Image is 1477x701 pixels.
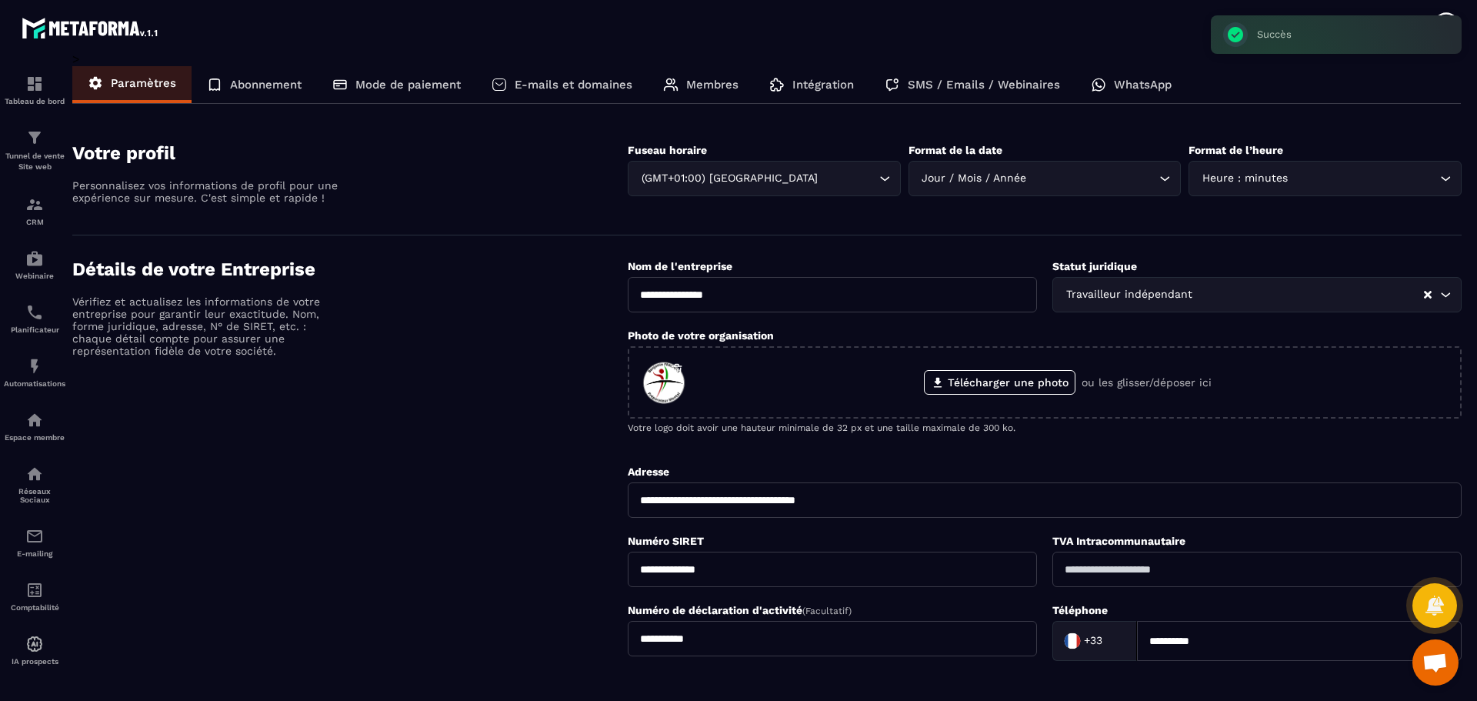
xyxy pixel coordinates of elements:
[4,487,65,504] p: Réseaux Sociaux
[686,78,738,92] p: Membres
[1030,170,1156,187] input: Search for option
[1052,604,1108,616] label: Téléphone
[1114,78,1172,92] p: WhatsApp
[111,76,176,90] p: Paramètres
[638,170,821,187] span: (GMT+01:00) [GEOGRAPHIC_DATA]
[1199,170,1291,187] span: Heure : minutes
[628,604,852,616] label: Numéro de déclaration d'activité
[4,399,65,453] a: automationsautomationsEspace membre
[25,75,44,93] img: formation
[25,411,44,429] img: automations
[72,259,628,280] h4: Détails de votre Entreprise
[792,78,854,92] p: Intégration
[1105,629,1121,653] input: Search for option
[22,14,160,42] img: logo
[1082,376,1212,389] p: ou les glisser/déposer ici
[4,345,65,399] a: automationsautomationsAutomatisations
[25,303,44,322] img: scheduler
[4,603,65,612] p: Comptabilité
[909,144,1002,156] label: Format de la date
[1052,535,1185,547] label: TVA Intracommunautaire
[25,635,44,653] img: automations
[4,117,65,184] a: formationformationTunnel de vente Site web
[1052,277,1462,312] div: Search for option
[628,329,774,342] label: Photo de votre organisation
[1052,260,1137,272] label: Statut juridique
[25,249,44,268] img: automations
[230,78,302,92] p: Abonnement
[4,238,65,292] a: automationsautomationsWebinaire
[1291,170,1436,187] input: Search for option
[4,292,65,345] a: schedulerschedulerPlanificateur
[628,678,679,690] label: Code NAF
[628,422,1462,433] p: Votre logo doit avoir une hauteur minimale de 32 px et une taille maximale de 300 ko.
[628,260,732,272] label: Nom de l'entreprise
[72,142,628,164] h4: Votre profil
[628,161,901,196] div: Search for option
[25,465,44,483] img: social-network
[4,63,65,117] a: formationformationTableau de bord
[908,78,1060,92] p: SMS / Emails / Webinaires
[25,527,44,546] img: email
[72,179,342,204] p: Personnalisez vos informations de profil pour une expérience sur mesure. C'est simple et rapide !
[802,606,852,616] span: (Facultatif)
[4,151,65,172] p: Tunnel de vente Site web
[4,379,65,388] p: Automatisations
[628,466,669,478] label: Adresse
[25,581,44,599] img: accountant
[1057,626,1088,656] img: Country Flag
[4,433,65,442] p: Espace membre
[628,535,704,547] label: Numéro SIRET
[4,549,65,558] p: E-mailing
[1412,639,1459,686] div: Ouvrir le chat
[1084,633,1102,649] span: +33
[924,370,1075,395] label: Télécharger une photo
[1189,161,1462,196] div: Search for option
[25,357,44,376] img: automations
[1189,144,1283,156] label: Format de l’heure
[25,129,44,147] img: formation
[628,144,707,156] label: Fuseau horaire
[72,295,342,357] p: Vérifiez et actualisez les informations de votre entreprise pour garantir leur exactitude. Nom, f...
[4,184,65,238] a: formationformationCRM
[821,170,875,187] input: Search for option
[4,218,65,226] p: CRM
[919,170,1030,187] span: Jour / Mois / Année
[4,272,65,280] p: Webinaire
[1195,286,1422,303] input: Search for option
[4,97,65,105] p: Tableau de bord
[4,325,65,334] p: Planificateur
[4,657,65,666] p: IA prospects
[515,78,632,92] p: E-mails et domaines
[1052,621,1137,661] div: Search for option
[1424,289,1432,301] button: Clear Selected
[25,195,44,214] img: formation
[909,161,1182,196] div: Search for option
[4,516,65,569] a: emailemailE-mailing
[4,453,65,516] a: social-networksocial-networkRéseaux Sociaux
[355,78,461,92] p: Mode de paiement
[4,569,65,623] a: accountantaccountantComptabilité
[1062,286,1195,303] span: Travailleur indépendant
